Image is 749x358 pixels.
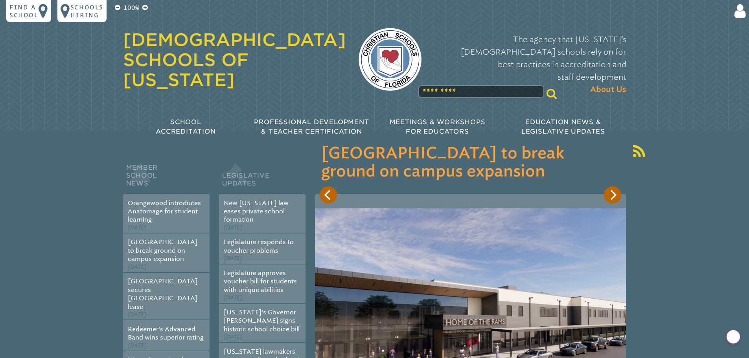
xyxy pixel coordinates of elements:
h3: [GEOGRAPHIC_DATA] to break ground on campus expansion [321,145,620,181]
h2: Legislative Updates [219,162,305,194]
span: Professional Development & Teacher Certification [254,118,369,135]
button: Next [604,186,621,204]
a: Legislature approves voucher bill for students with unique abilities [224,269,297,294]
span: [DATE] [224,255,242,262]
span: Education News & Legislative Updates [521,118,605,135]
a: New [US_STATE] law eases private school formation [224,199,289,224]
span: [DATE] [128,264,146,270]
p: Find a school [9,3,39,19]
h2: Member School News [123,162,210,194]
img: csf-logo-web-colors.png [359,28,421,91]
a: Orangewood introduces Anatomage for student learning [128,199,201,224]
a: [GEOGRAPHIC_DATA] to break ground on campus expansion [128,238,198,263]
span: [DATE] [224,224,242,231]
span: About Us [590,83,626,96]
span: Meetings & Workshops for Educators [390,118,486,135]
span: [DATE] [128,224,146,231]
p: The agency that [US_STATE]’s [DEMOGRAPHIC_DATA] schools rely on for best practices in accreditati... [434,33,626,96]
a: [DEMOGRAPHIC_DATA] Schools of [US_STATE] [123,29,346,90]
span: [DATE] [224,334,242,340]
a: Legislature responds to voucher problems [224,238,294,254]
p: Schools Hiring [70,3,103,19]
span: [DATE] [224,294,242,301]
span: [DATE] [128,311,146,318]
button: Previous [320,186,337,204]
span: [DATE] [128,342,146,349]
a: Redeemer’s Advanced Band wins superior rating [128,325,204,341]
span: School Accreditation [156,118,215,135]
a: [GEOGRAPHIC_DATA] secures [GEOGRAPHIC_DATA] lease [128,277,198,310]
a: [US_STATE]’s Governor [PERSON_NAME] signs historic school choice bill [224,308,300,333]
p: 100% [122,3,141,13]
